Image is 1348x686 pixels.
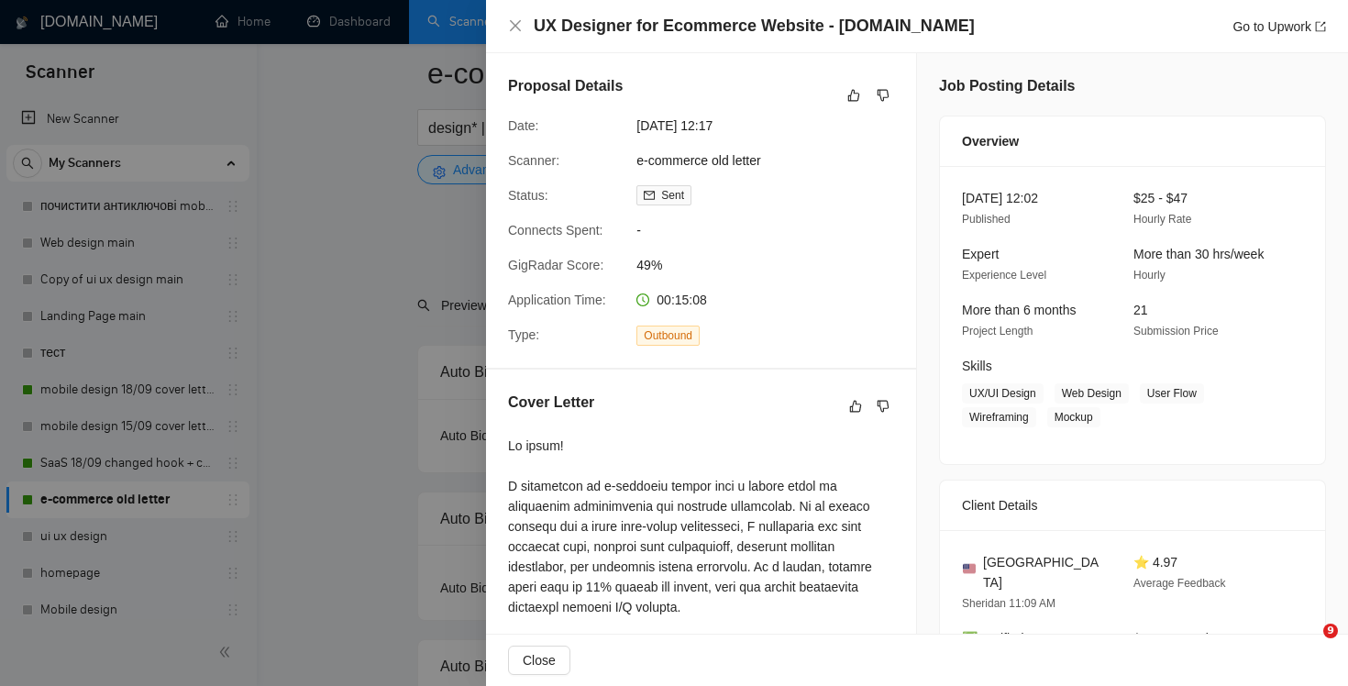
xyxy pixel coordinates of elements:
span: e-commerce old letter [636,150,912,171]
span: Submission Price [1133,325,1219,337]
span: [DATE] 12:17 [636,116,912,136]
span: Scanner: [508,153,559,168]
span: Sheridan 11:09 AM [962,597,1055,610]
span: Hourly Rate [1133,213,1191,226]
span: Project Length [962,325,1033,337]
span: like [847,88,860,103]
span: 21 [1133,303,1148,317]
span: Web Design [1055,383,1129,404]
span: UX/UI Design [962,383,1044,404]
h5: Proposal Details [508,75,623,97]
span: Sent [661,189,684,202]
span: Hourly [1133,269,1166,282]
span: Mockup [1047,407,1100,427]
iframe: Intercom live chat [1286,624,1330,668]
span: mail [644,190,655,201]
span: Experience Level [962,269,1046,282]
h5: Cover Letter [508,392,594,414]
h5: Job Posting Details [939,75,1075,97]
span: Published [962,213,1011,226]
span: $316.6K Total Spent [1133,631,1245,646]
span: Wireframing [962,407,1036,427]
span: ⭐ 4.97 [1133,555,1177,570]
span: Application Time: [508,293,606,307]
span: 49% [636,255,912,275]
span: export [1315,21,1326,32]
span: - [636,220,912,240]
a: Go to Upworkexport [1232,19,1326,34]
button: Close [508,18,523,34]
span: Outbound [636,326,700,346]
button: dislike [872,84,894,106]
span: Connects Spent: [508,223,603,238]
img: 🇺🇸 [963,562,976,575]
span: ✅ Verified [962,631,1024,646]
span: More than 6 months [962,303,1077,317]
span: GigRadar Score: [508,258,603,272]
button: like [845,395,867,417]
span: Type: [508,327,539,342]
span: Skills [962,359,992,373]
span: Expert [962,247,999,261]
span: 9 [1323,624,1338,638]
button: Close [508,646,570,675]
span: clock-circle [636,293,649,306]
span: User Flow [1140,383,1204,404]
span: Status: [508,188,548,203]
span: $25 - $47 [1133,191,1188,205]
span: Close [523,650,556,670]
span: [DATE] 12:02 [962,191,1038,205]
button: dislike [872,395,894,417]
span: 00:15:08 [657,293,707,307]
span: Date: [508,118,538,133]
span: [GEOGRAPHIC_DATA] [983,552,1104,592]
span: Overview [962,131,1019,151]
span: dislike [877,88,889,103]
span: More than 30 hrs/week [1133,247,1264,261]
span: close [508,18,523,33]
span: like [849,399,862,414]
h4: UX Designer for Ecommerce Website - [DOMAIN_NAME] [534,15,975,38]
button: like [843,84,865,106]
div: Client Details [962,481,1303,530]
span: dislike [877,399,889,414]
span: Average Feedback [1133,577,1226,590]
